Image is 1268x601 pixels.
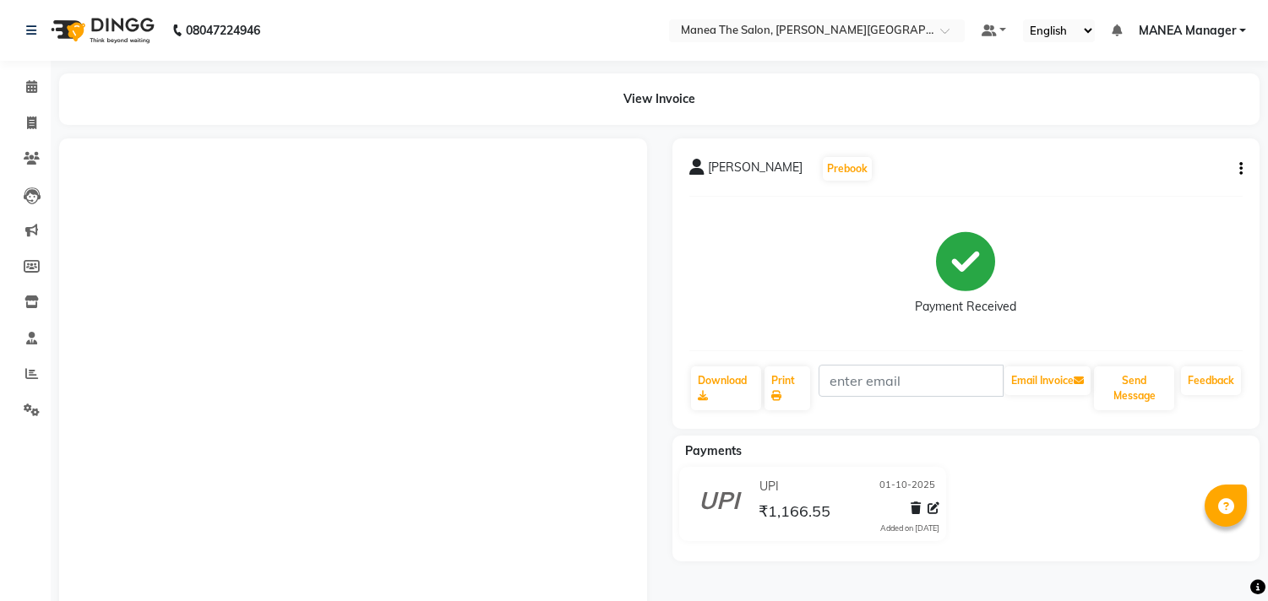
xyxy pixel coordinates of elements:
[823,157,872,181] button: Prebook
[1181,366,1241,395] a: Feedback
[915,298,1016,316] div: Payment Received
[1197,533,1251,584] iframe: chat widget
[765,366,810,410] a: Print
[880,522,939,534] div: Added on [DATE]
[1004,366,1091,395] button: Email Invoice
[691,366,761,410] a: Download
[879,478,935,495] span: 01-10-2025
[1094,366,1174,410] button: Send Message
[708,159,803,182] span: [PERSON_NAME]
[59,73,1260,125] div: View Invoice
[759,501,830,525] span: ₹1,166.55
[1139,22,1236,40] span: MANEA Manager
[186,7,260,54] b: 08047224946
[819,365,1004,397] input: enter email
[43,7,159,54] img: logo
[759,478,779,495] span: UPI
[685,443,742,458] span: Payments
